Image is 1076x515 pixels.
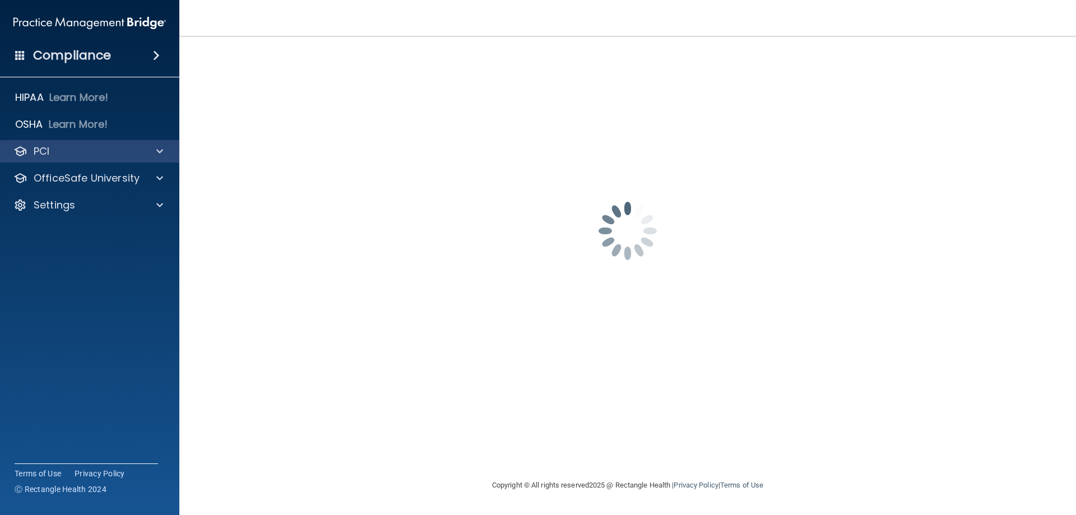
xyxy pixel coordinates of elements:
img: spinner.e123f6fc.gif [572,175,684,287]
p: HIPAA [15,91,44,104]
p: Settings [34,198,75,212]
p: OSHA [15,118,43,131]
p: Learn More! [49,91,109,104]
h4: Compliance [33,48,111,63]
a: Privacy Policy [75,468,125,479]
a: Terms of Use [15,468,61,479]
a: Settings [13,198,163,212]
a: Terms of Use [720,481,763,489]
a: PCI [13,145,163,158]
p: Learn More! [49,118,108,131]
p: OfficeSafe University [34,171,140,185]
img: PMB logo [13,12,166,34]
p: PCI [34,145,49,158]
a: Privacy Policy [674,481,718,489]
div: Copyright © All rights reserved 2025 @ Rectangle Health | | [423,467,832,503]
a: OfficeSafe University [13,171,163,185]
span: Ⓒ Rectangle Health 2024 [15,484,106,495]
